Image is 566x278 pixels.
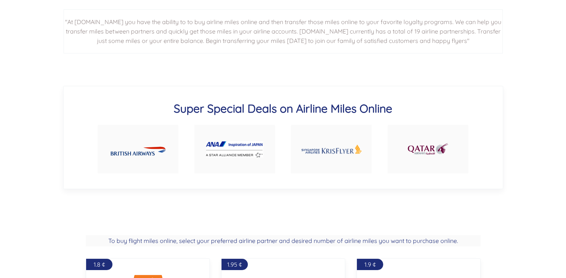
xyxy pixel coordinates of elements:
span: 1.95 ¢ [227,261,242,268]
span: 1.8 ¢ [94,261,105,268]
h3: Super Special Deals on Airline Miles Online [90,101,476,116]
h2: To buy flight miles online, select your preferred airline partner and desired number of airline m... [86,235,481,246]
img: Buy KrisFlyer Singapore airline miles online [301,135,362,164]
h2: "At [DOMAIN_NAME] you have the ability to to buy airline miles online and then transfer those mil... [64,9,503,53]
img: Buy Qatar airline miles online [407,139,449,159]
img: Buy British Airways airline miles online [111,140,166,159]
span: 1.9 ¢ [364,261,376,268]
img: Buy ANA airline miles online [206,141,263,157]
